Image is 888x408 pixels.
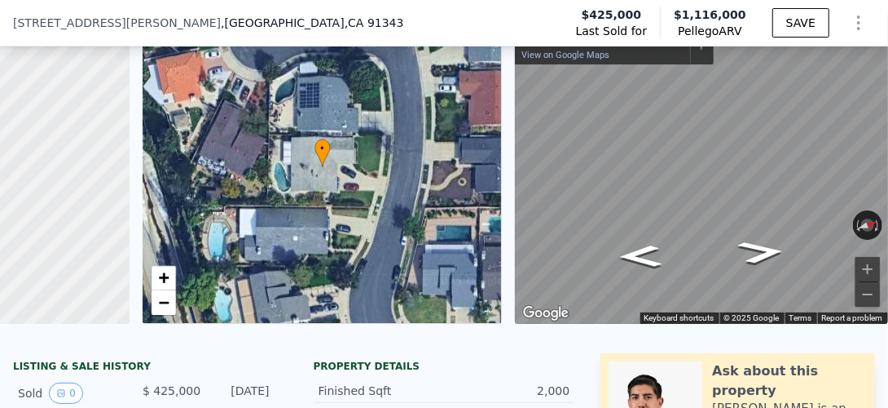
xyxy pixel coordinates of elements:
a: Report a problem [822,313,883,322]
button: Reset the view [851,215,883,236]
span: $1,116,000 [674,8,746,21]
span: + [158,268,169,288]
button: Rotate counterclockwise [853,211,862,240]
path: Go North, Gerald Ave [718,235,806,269]
a: View on Google Maps [521,50,609,60]
div: [DATE] [213,383,269,404]
div: Ask about this property [712,361,867,401]
span: • [314,141,331,156]
div: Property details [314,360,575,373]
span: Pellego ARV [674,23,746,39]
div: LISTING & SALE HISTORY [13,360,275,376]
div: Map [515,11,888,324]
button: View historical data [49,383,83,404]
span: Last Sold for [576,23,648,39]
button: Rotate clockwise [873,211,882,240]
span: − [158,292,169,313]
a: Open this area in Google Maps (opens a new window) [519,303,573,324]
span: $ 425,000 [143,384,200,397]
button: Show Options [842,7,875,39]
div: 2,000 [444,383,569,399]
span: $425,000 [582,7,642,23]
span: [STREET_ADDRESS][PERSON_NAME] [13,15,221,31]
button: SAVE [772,8,829,38]
button: Keyboard shortcuts [644,313,714,324]
span: , [GEOGRAPHIC_DATA] [221,15,403,31]
a: Zoom out [152,290,176,315]
button: Zoom out [855,282,880,307]
div: Sold [18,383,130,404]
a: Zoom in [152,266,176,290]
span: , CA 91343 [345,16,404,29]
span: © 2025 Google [724,313,780,322]
path: Go South, Gerald Ave [601,240,680,273]
div: Finished Sqft [319,383,444,399]
div: • [314,139,331,167]
a: Terms (opens in new tab) [789,313,812,322]
button: Zoom in [855,257,880,282]
div: Street View [515,11,888,324]
img: Google [519,303,573,324]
